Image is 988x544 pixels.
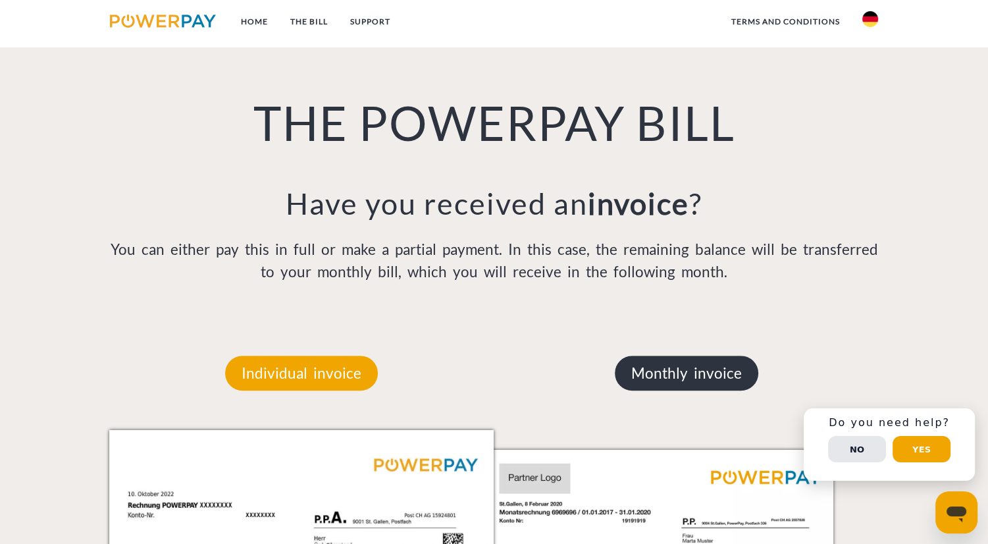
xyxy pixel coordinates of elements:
[279,10,339,34] a: THE BILL
[241,16,268,26] font: Home
[829,416,950,429] font: Do you need help?
[339,10,402,34] a: SUPPORT
[828,436,886,462] button: No
[689,186,702,221] font: ?
[286,186,588,221] font: Have you received an
[935,491,977,533] iframe: Button to open the messaging window
[290,16,328,26] font: THE BILL
[631,364,742,382] font: Monthly invoice
[850,445,864,454] font: No
[731,16,840,26] font: terms and conditions
[912,445,931,454] font: Yes
[230,10,279,34] a: Home
[588,186,689,221] font: invoice
[804,408,975,481] div: Quick help
[110,14,216,28] img: logo-powerpay.svg
[253,94,735,151] font: THE POWERPAY BILL
[720,10,851,34] a: terms and conditions
[110,240,877,281] font: You can either pay this in full or make a partial payment. In this case, the remaining balance wi...
[893,436,950,462] button: Yes
[350,16,390,26] font: SUPPORT
[242,364,361,382] font: Individual invoice
[862,11,878,27] img: de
